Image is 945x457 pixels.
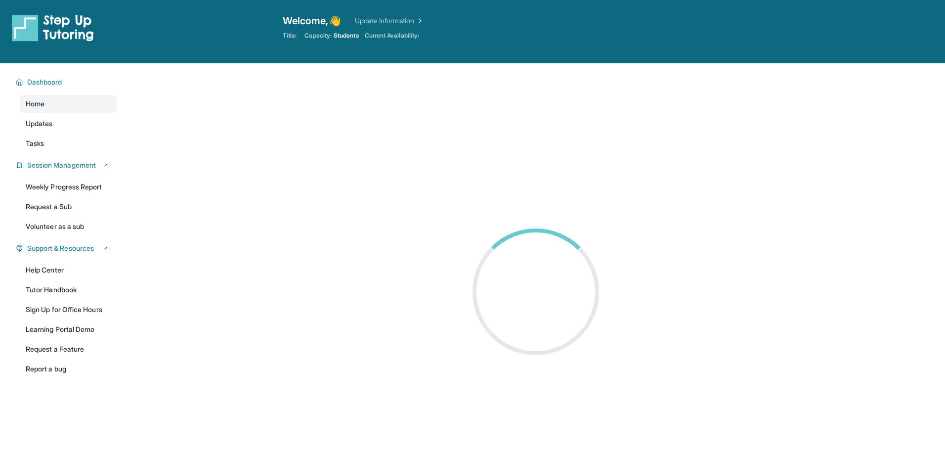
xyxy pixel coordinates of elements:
span: Students [334,32,359,40]
a: Sign Up for Office Hours [20,301,117,319]
button: Support & Resources [23,243,111,253]
a: Report a bug [20,360,117,378]
span: Tasks [26,138,44,148]
img: Chevron Right [414,16,424,26]
span: Capacity: [304,32,332,40]
span: Welcome, 👋 [283,14,341,28]
span: Dashboard [27,77,62,87]
a: Update Information [355,16,424,26]
span: Updates [26,119,53,129]
img: logo [12,14,94,42]
a: Request a Sub [20,198,117,216]
a: Tutor Handbook [20,281,117,299]
a: Request a Feature [20,340,117,358]
span: Title: [283,32,297,40]
span: Home [26,99,44,109]
span: Current Availability: [365,32,419,40]
span: Session Management [27,160,96,170]
a: Home [20,95,117,113]
button: Dashboard [23,77,111,87]
a: Updates [20,115,117,133]
a: Weekly Progress Report [20,178,117,196]
a: Tasks [20,135,117,152]
a: Volunteer as a sub [20,218,117,235]
span: Support & Resources [27,243,94,253]
a: Learning Portal Demo [20,320,117,338]
button: Session Management [23,160,111,170]
a: Help Center [20,261,117,279]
